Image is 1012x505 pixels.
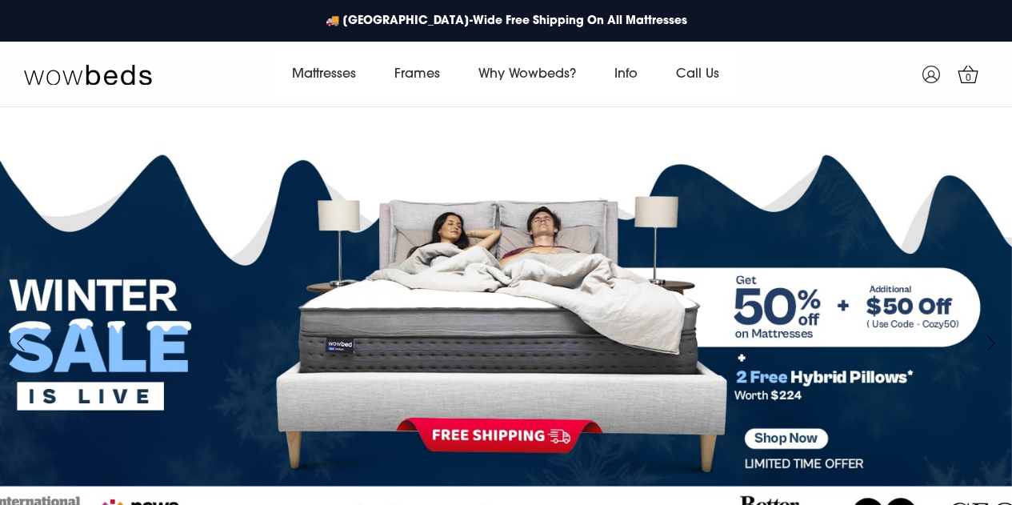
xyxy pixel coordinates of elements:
a: Frames [375,52,459,97]
img: Wow Beds Logo [24,63,152,86]
a: Mattresses [273,52,375,97]
a: 0 [948,54,988,94]
a: Call Us [657,52,738,97]
a: 🚚 [GEOGRAPHIC_DATA]-Wide Free Shipping On All Mattresses [318,5,695,38]
a: Info [595,52,657,97]
a: Why Wowbeds? [459,52,595,97]
span: 0 [961,70,977,86]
